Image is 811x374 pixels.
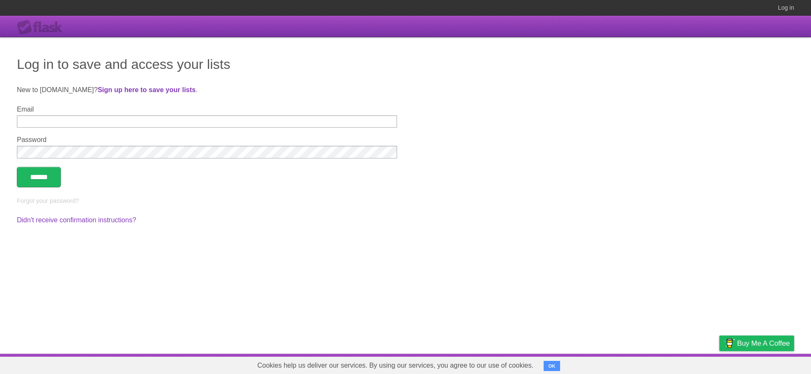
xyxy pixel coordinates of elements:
[17,197,79,204] a: Forgot your password?
[17,85,794,95] p: New to [DOMAIN_NAME]? .
[249,357,542,374] span: Cookies help us deliver our services. By using our services, you agree to our use of cookies.
[544,361,560,371] button: OK
[719,336,794,351] a: Buy me a coffee
[680,356,698,372] a: Terms
[635,356,669,372] a: Developers
[17,136,397,144] label: Password
[741,356,794,372] a: Suggest a feature
[17,54,794,74] h1: Log in to save and access your lists
[708,356,730,372] a: Privacy
[98,86,196,93] a: Sign up here to save your lists
[737,336,790,351] span: Buy me a coffee
[724,336,735,350] img: Buy me a coffee
[17,216,136,224] a: Didn't receive confirmation instructions?
[17,20,68,35] div: Flask
[17,106,397,113] label: Email
[607,356,625,372] a: About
